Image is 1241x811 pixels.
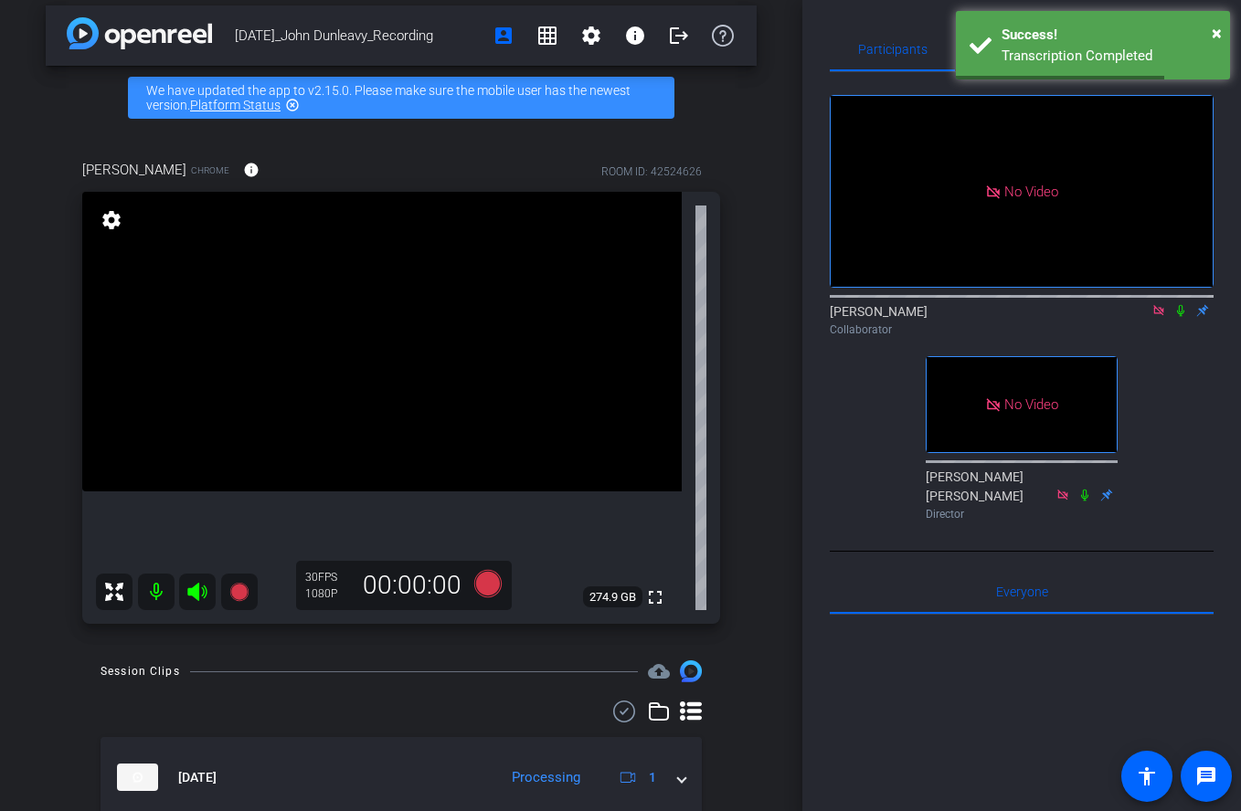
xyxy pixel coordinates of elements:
span: Everyone [996,585,1048,598]
mat-icon: message [1195,765,1217,787]
span: No Video [1004,183,1058,199]
span: 1 [649,768,656,787]
button: Close [1212,19,1222,47]
img: app-logo [67,17,212,49]
span: Chrome [191,163,229,177]
mat-icon: fullscreen [644,586,666,608]
div: Transcription Completed [1002,46,1216,67]
span: 274.9 GB [583,586,642,608]
mat-icon: info [243,162,260,178]
mat-icon: cloud_upload [648,660,670,682]
img: thumb-nail [117,764,158,791]
div: 00:00:00 [351,570,473,601]
div: 30 [305,570,351,585]
span: No Video [1004,396,1058,413]
div: Processing [503,767,589,788]
mat-icon: settings [580,25,602,47]
span: [DATE]_John Dunleavy_Recording [235,17,482,54]
a: Platform Status [190,98,281,112]
span: × [1212,22,1222,44]
span: FPS [318,571,337,584]
span: [DATE] [178,768,217,787]
mat-icon: highlight_off [285,98,300,112]
div: [PERSON_NAME] [830,302,1214,338]
div: Director [926,506,1118,522]
div: ROOM ID: 42524626 [601,163,702,180]
mat-icon: settings [99,209,124,231]
div: 1080P [305,586,351,601]
mat-icon: logout [668,25,690,47]
div: [PERSON_NAME] [PERSON_NAME] [926,468,1118,522]
div: Collaborator [830,321,1214,338]
mat-icon: account_box [493,25,514,47]
span: Destinations for your clips [648,660,670,682]
div: We have updated the app to v2.15.0. Please make sure the mobile user has the newest version. [128,77,674,119]
mat-icon: info [624,25,646,47]
mat-icon: grid_on [536,25,558,47]
mat-icon: accessibility [1136,765,1158,787]
span: [PERSON_NAME] [82,160,186,180]
div: Success! [1002,25,1216,46]
div: Session Clips [101,662,180,680]
img: Session clips [680,660,702,682]
span: Participants [858,43,928,56]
